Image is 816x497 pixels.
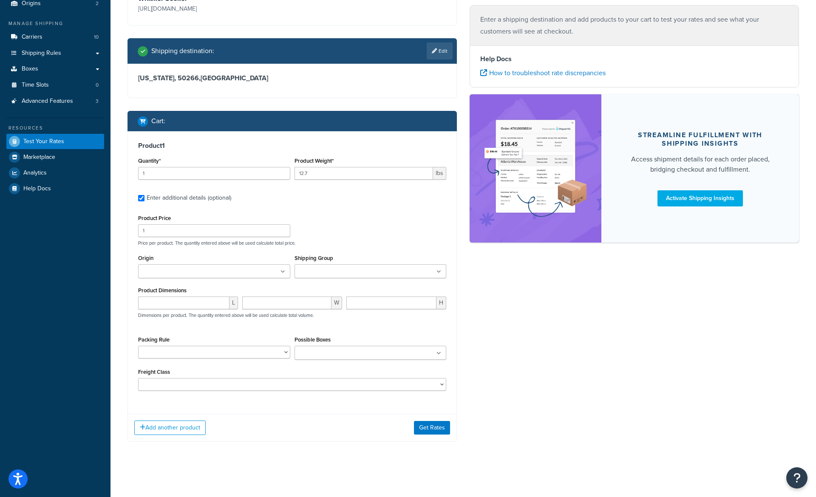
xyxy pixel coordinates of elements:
[136,312,314,318] p: Dimensions per product. The quantity entered above will be used calculate total volume.
[151,47,214,55] h2: Shipping destination :
[22,50,61,57] span: Shipping Rules
[622,154,779,174] div: Access shipment details for each order placed, bridging checkout and fulfillment.
[23,138,64,145] span: Test Your Rates
[96,98,99,105] span: 3
[147,192,231,204] div: Enter additional details (optional)
[138,215,171,221] label: Product Price
[414,421,450,435] button: Get Rates
[480,54,788,64] h4: Help Docs
[6,93,104,109] li: Advanced Features
[138,336,170,343] label: Packing Rule
[6,124,104,132] div: Resources
[229,297,238,309] span: L
[138,141,446,150] h3: Product 1
[6,77,104,93] li: Time Slots
[138,167,290,180] input: 0.0
[138,195,144,201] input: Enter additional details (optional)
[138,287,187,294] label: Product Dimensions
[23,185,51,192] span: Help Docs
[138,3,290,15] p: [URL][DOMAIN_NAME]
[482,107,589,230] img: feature-image-si-e24932ea9b9fcd0ff835db86be1ff8d589347e8876e1638d903ea230a36726be.png
[433,167,446,180] span: lbs
[6,61,104,77] a: Boxes
[22,98,73,105] span: Advanced Features
[6,181,104,196] a: Help Docs
[6,165,104,181] a: Analytics
[23,154,55,161] span: Marketplace
[151,117,165,125] h2: Cart :
[295,255,333,261] label: Shipping Group
[295,167,433,180] input: 0.00
[94,34,99,41] span: 10
[6,77,104,93] a: Time Slots0
[22,34,42,41] span: Carriers
[480,68,606,78] a: How to troubleshoot rate discrepancies
[6,20,104,27] div: Manage Shipping
[138,74,446,82] h3: [US_STATE], 50266 , [GEOGRAPHIC_DATA]
[6,150,104,165] a: Marketplace
[23,169,47,177] span: Analytics
[22,82,49,89] span: Time Slots
[6,29,104,45] li: Carriers
[22,65,38,73] span: Boxes
[6,29,104,45] a: Carriers10
[138,369,170,375] label: Freight Class
[136,240,448,246] p: Price per product. The quantity entered above will be used calculate total price.
[786,467,807,489] button: Open Resource Center
[295,336,331,343] label: Possible Boxes
[436,297,446,309] span: H
[331,297,342,309] span: W
[138,158,161,164] label: Quantity*
[6,45,104,61] a: Shipping Rules
[138,255,153,261] label: Origin
[657,190,743,206] a: Activate Shipping Insights
[96,82,99,89] span: 0
[6,134,104,149] a: Test Your Rates
[295,158,334,164] label: Product Weight*
[134,421,206,435] button: Add another product
[622,130,779,147] div: Streamline Fulfillment with Shipping Insights
[427,42,453,59] a: Edit
[6,93,104,109] a: Advanced Features3
[480,14,788,37] p: Enter a shipping destination and add products to your cart to test your rates and see what your c...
